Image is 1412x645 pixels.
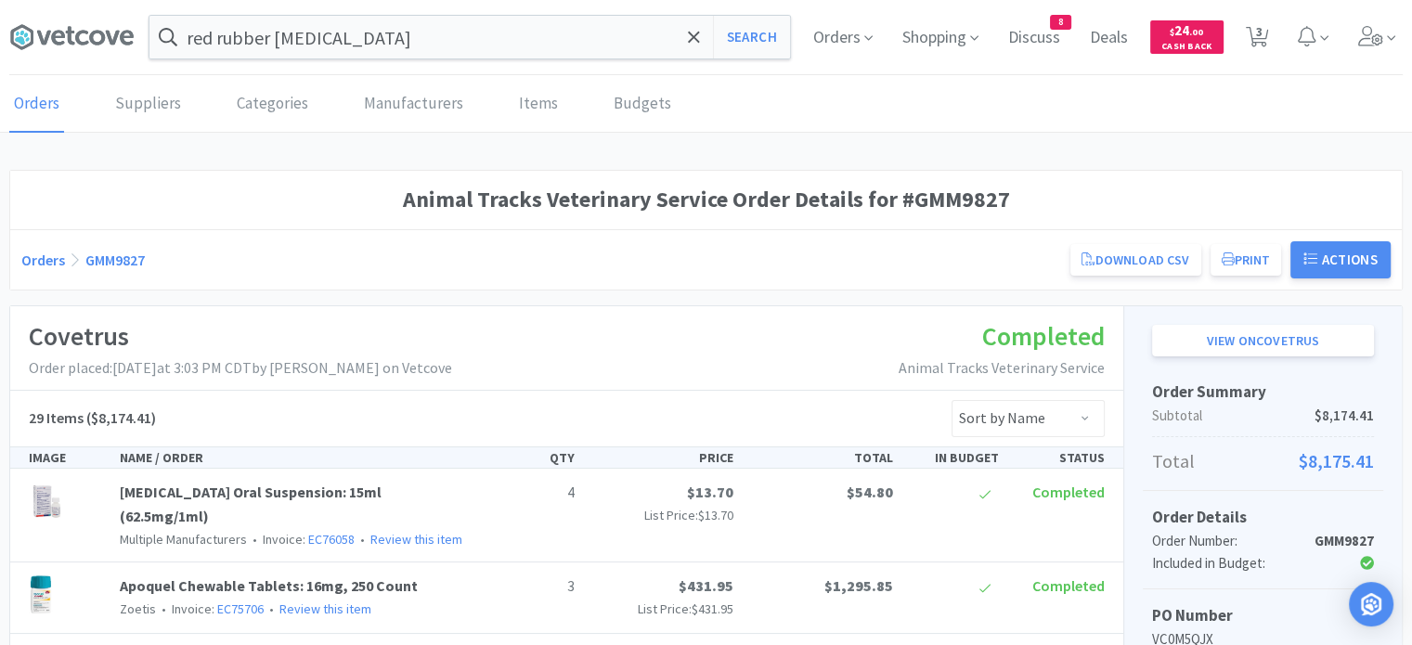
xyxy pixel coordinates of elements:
[266,600,277,617] span: •
[1152,446,1374,476] p: Total
[120,483,382,525] a: [MEDICAL_DATA] Oral Suspension: 15ml (62.5mg/1ml)
[1032,576,1105,595] span: Completed
[1238,32,1276,48] a: 3
[1152,325,1374,356] a: View onCovetrus
[1161,42,1212,54] span: Cash Back
[29,481,63,522] img: 39d4fc46d67c416e8090101133f4a1d0_491356.png
[1001,30,1068,46] a: Discuss8
[687,483,733,501] span: $13.70
[1170,21,1203,39] span: 24
[698,507,733,523] span: $13.70
[589,505,733,525] p: List Price:
[1150,12,1224,62] a: $24.00Cash Back
[29,316,452,357] h1: Covetrus
[110,76,186,133] a: Suppliers
[21,182,1391,217] h1: Animal Tracks Veterinary Service Order Details for #GMM9827
[29,574,53,615] img: c4354009d7d9475dae4b8d0a50b64eef_698720.png
[1006,447,1112,468] div: STATUS
[899,356,1105,381] p: Animal Tracks Veterinary Service
[1211,244,1282,276] button: Print
[1051,16,1070,29] span: 8
[1299,446,1374,476] span: $8,175.41
[29,408,84,427] span: 29 Items
[1152,380,1374,405] h5: Order Summary
[247,531,355,548] span: Invoice:
[21,251,65,269] a: Orders
[232,76,313,133] a: Categories
[713,16,790,58] button: Search
[1082,30,1135,46] a: Deals
[279,600,371,617] a: Review this item
[359,76,468,133] a: Manufacturers
[250,531,260,548] span: •
[120,531,247,548] span: Multiple Manufacturers
[120,576,418,595] a: Apoquel Chewable Tablets: 16mg, 250 Count
[1152,552,1300,574] div: Included in Budget:
[1032,483,1105,501] span: Completed
[476,447,582,468] div: QTY
[514,76,563,133] a: Items
[1170,26,1174,38] span: $
[217,600,264,617] a: EC75706
[159,600,169,617] span: •
[741,447,900,468] div: TOTAL
[85,251,145,269] a: GMM9827
[1349,582,1393,626] div: Open Intercom Messenger
[1152,405,1374,427] p: Subtotal
[1189,26,1203,38] span: . 00
[29,406,156,431] h5: ($8,174.41)
[120,600,156,617] span: Zoetis
[900,447,1005,468] div: IN BUDGET
[609,76,676,133] a: Budgets
[1152,603,1374,628] h5: PO Number
[582,447,741,468] div: PRICE
[692,600,733,617] span: $431.95
[1152,530,1300,552] div: Order Number:
[156,600,264,617] span: Invoice:
[1315,405,1374,427] span: $8,174.41
[1290,241,1391,278] button: Actions
[679,576,733,595] span: $431.95
[484,574,575,599] p: 3
[308,531,355,548] a: EC76058
[1070,244,1200,276] a: Download CSV
[357,531,368,548] span: •
[9,76,64,133] a: Orders
[21,447,112,468] div: IMAGE
[149,16,790,58] input: Search by item, sku, manufacturer, ingredient, size...
[484,481,575,505] p: 4
[846,483,892,501] span: $54.80
[370,531,462,548] a: Review this item
[1315,532,1374,549] strong: GMM9827
[589,599,733,619] p: List Price:
[1152,505,1374,530] h5: Order Details
[29,356,452,381] p: Order placed: [DATE] at 3:03 PM CDT by [PERSON_NAME] on Vetcove
[823,576,892,595] span: $1,295.85
[982,319,1105,353] span: Completed
[112,447,476,468] div: NAME / ORDER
